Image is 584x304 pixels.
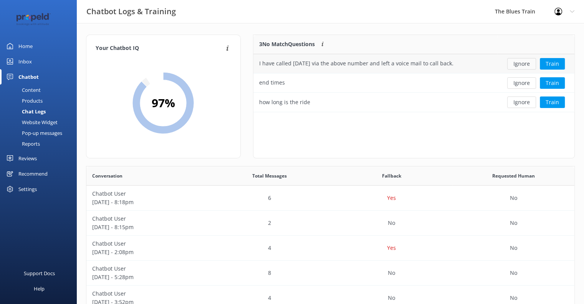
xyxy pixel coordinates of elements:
p: [DATE] - 2:08pm [92,248,203,256]
p: [DATE] - 8:15pm [92,223,203,231]
button: Train [540,96,565,108]
a: Pop-up messages [5,128,77,138]
p: 8 [268,269,271,277]
div: Reports [5,138,40,149]
div: Inbox [18,54,32,69]
a: Products [5,95,77,106]
p: Chatbot User [92,264,203,273]
p: [DATE] - 5:28pm [92,273,203,281]
p: No [510,269,517,277]
div: Settings [18,181,37,197]
p: Chatbot User [92,189,203,198]
div: Home [18,38,33,54]
div: end times [259,78,285,87]
div: row [86,211,574,236]
div: Website Widget [5,117,58,128]
div: Chat Logs [5,106,46,117]
div: Recommend [18,166,48,181]
h2: 97 % [152,94,175,112]
div: how long is the ride [259,98,310,106]
h3: Chatbot Logs & Training [86,5,176,18]
div: Products [5,95,43,106]
p: 6 [268,194,271,202]
span: Total Messages [252,172,287,179]
p: No [388,294,395,302]
div: row [86,236,574,261]
p: Chatbot User [92,214,203,223]
p: 3 No Match Questions [259,40,315,48]
button: Ignore [507,77,536,89]
div: row [253,73,574,93]
p: No [510,194,517,202]
p: 4 [268,244,271,252]
div: Help [34,281,45,296]
div: row [253,93,574,112]
h4: Your Chatbot IQ [96,44,224,53]
div: Content [5,85,41,95]
div: I have called [DATE] via the above number and left a voice mail to call back. [259,59,453,68]
p: No [388,269,395,277]
div: Support Docs [24,266,55,281]
div: grid [253,54,574,112]
p: Yes [387,194,396,202]
img: 12-1677471078.png [12,13,56,26]
div: Pop-up messages [5,128,62,138]
p: 2 [268,219,271,227]
p: Yes [387,244,396,252]
span: Requested Human [492,172,535,179]
div: Chatbot [18,69,39,85]
p: Chatbot User [92,239,203,248]
p: [DATE] - 8:18pm [92,198,203,206]
p: 4 [268,294,271,302]
div: row [253,54,574,73]
div: Reviews [18,151,37,166]
p: No [388,219,395,227]
a: Content [5,85,77,95]
div: row [86,261,574,286]
button: Train [540,58,565,70]
p: Chatbot User [92,289,203,298]
button: Ignore [507,58,536,70]
button: Train [540,77,565,89]
p: No [510,219,517,227]
button: Ignore [507,96,536,108]
div: row [86,186,574,211]
a: Website Widget [5,117,77,128]
p: No [510,244,517,252]
span: Conversation [92,172,122,179]
span: Fallback [382,172,401,179]
a: Reports [5,138,77,149]
a: Chat Logs [5,106,77,117]
p: No [510,294,517,302]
